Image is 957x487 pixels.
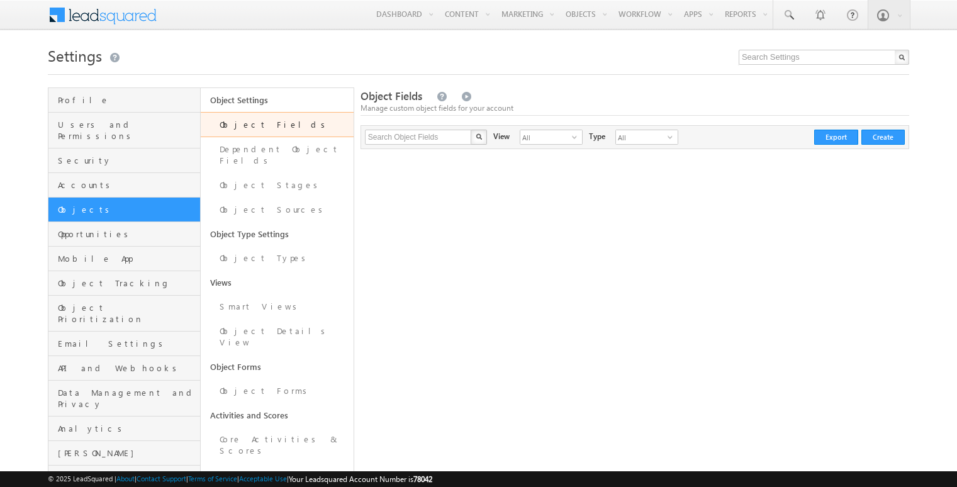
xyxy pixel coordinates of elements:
[58,447,197,459] span: [PERSON_NAME]
[48,356,200,381] a: API and Webhooks
[48,247,200,271] a: Mobile App
[48,148,200,173] a: Security
[48,296,200,332] a: Object Prioritization
[289,474,432,484] span: Your Leadsquared Account Number is
[48,88,200,113] a: Profile
[739,50,909,65] input: Search Settings
[58,179,197,191] span: Accounts
[201,403,353,427] a: Activities and Scores
[58,228,197,240] span: Opportunities
[476,133,482,140] img: Search
[48,271,200,296] a: Object Tracking
[58,155,197,166] span: Security
[814,130,858,145] button: Export
[58,423,197,434] span: Analytics
[861,130,905,145] button: Create
[413,474,432,484] span: 78042
[201,319,353,355] a: Object Details View
[239,474,287,483] a: Acceptable Use
[201,173,353,198] a: Object Stages
[668,133,678,141] span: select
[58,362,197,374] span: API and Webhooks
[58,204,197,215] span: Objects
[201,112,353,137] a: Object Fields
[361,89,422,103] span: Object Fields
[48,173,200,198] a: Accounts
[48,198,200,222] a: Objects
[116,474,135,483] a: About
[572,133,582,141] span: select
[48,441,200,466] a: [PERSON_NAME]
[520,130,572,144] span: All
[201,137,353,173] a: Dependent Object Fields
[58,387,197,410] span: Data Management and Privacy
[48,332,200,356] a: Email Settings
[616,130,668,144] span: All
[58,338,197,349] span: Email Settings
[201,355,353,379] a: Object Forms
[201,88,353,112] a: Object Settings
[589,130,605,142] div: Type
[201,246,353,271] a: Object Types
[201,427,353,463] a: Core Activities & Scores
[58,253,197,264] span: Mobile App
[58,302,197,325] span: Object Prioritization
[48,381,200,417] a: Data Management and Privacy
[201,294,353,319] a: Smart Views
[361,103,909,114] div: Manage custom object fields for your account
[58,94,197,106] span: Profile
[201,379,353,403] a: Object Forms
[201,271,353,294] a: Views
[188,474,237,483] a: Terms of Service
[58,277,197,289] span: Object Tracking
[137,474,186,483] a: Contact Support
[493,130,510,142] div: View
[58,119,197,142] span: Users and Permissions
[48,417,200,441] a: Analytics
[201,198,353,222] a: Object Sources
[48,113,200,148] a: Users and Permissions
[48,473,432,485] span: © 2025 LeadSquared | | | | |
[201,222,353,246] a: Object Type Settings
[48,222,200,247] a: Opportunities
[48,45,102,65] span: Settings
